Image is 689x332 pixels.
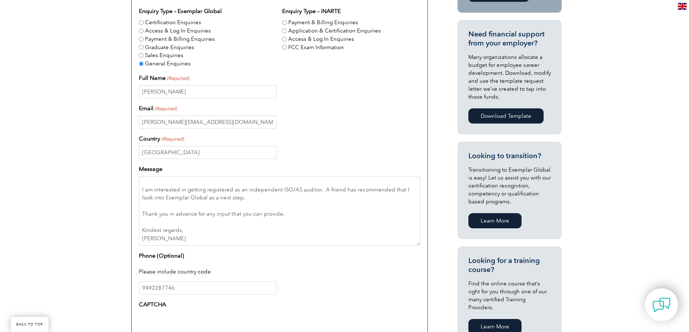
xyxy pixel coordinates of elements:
img: contact-chat.png [652,296,671,314]
label: Certification Enquiries [145,18,201,27]
label: CAPTCHA [139,300,166,309]
label: Graduate Enquiries [145,43,194,52]
p: Transitioning to Exemplar Global is easy! Let us assist you with our certification recognition, c... [468,166,551,206]
a: BACK TO TOP [11,317,48,332]
span: (Required) [166,75,189,82]
h3: Looking for a training course? [468,256,551,274]
h3: Need financial support from your employer? [468,30,551,48]
label: Sales Enquiries [145,51,183,60]
legend: Enquiry Type – Exemplar Global [139,7,222,16]
label: Message [139,165,162,173]
a: Download Template [468,108,544,124]
label: General Enquiries [145,60,191,68]
legend: Enquiry Type – iNARTE [282,7,341,16]
label: Phone (Optional) [139,251,184,260]
a: Learn More [468,213,522,228]
label: Country [139,134,184,143]
div: Please include country code [139,263,420,282]
p: Many organizations allocate a budget for employee career development. Download, modify and use th... [468,53,551,101]
span: (Required) [154,105,177,112]
label: Access & Log In Enquiries [288,35,354,43]
label: Email [139,104,177,113]
label: Application & Certification Enquiries [288,27,381,35]
span: (Required) [161,135,184,143]
label: Full Name [139,74,189,82]
label: Payment & Billing Enquiries [145,35,215,43]
p: Find the online course that’s right for you through one of our many certified Training Providers. [468,280,551,311]
label: Access & Log In Enquiries [145,27,211,35]
label: FCC Exam Information [288,43,344,52]
h3: Looking to transition? [468,151,551,160]
label: Payment & Billing Enquiries [288,18,358,27]
img: en [678,3,687,10]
